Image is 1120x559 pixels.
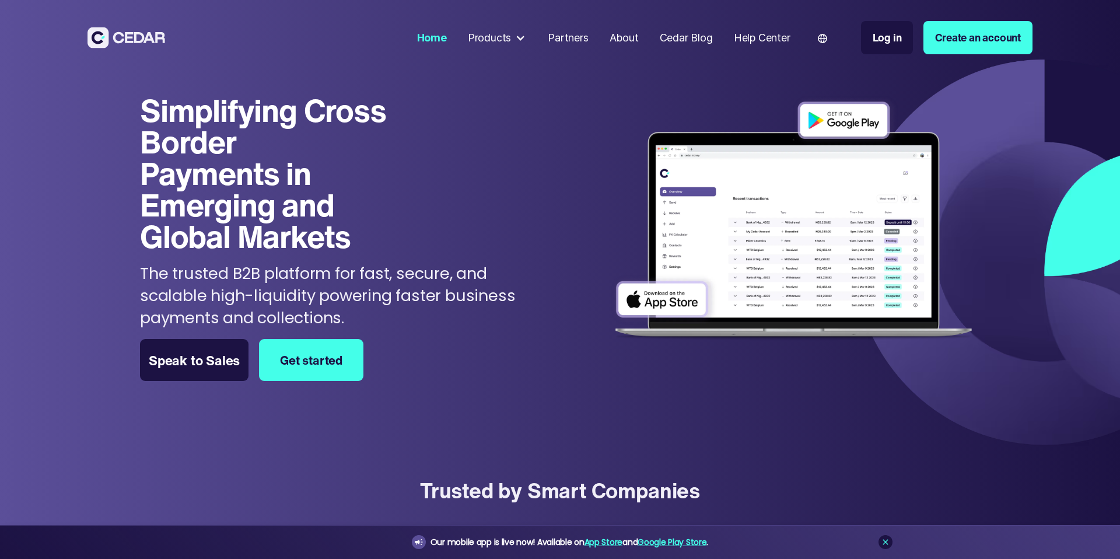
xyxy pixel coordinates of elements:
[873,30,902,46] div: Log in
[610,30,639,46] div: About
[660,30,713,46] div: Cedar Blog
[818,34,827,43] img: world icon
[468,30,511,46] div: Products
[548,30,588,46] div: Partners
[417,30,447,46] div: Home
[412,24,452,51] a: Home
[542,24,593,51] a: Partners
[607,95,980,348] img: Dashboard of transactions
[734,30,790,46] div: Help Center
[604,24,644,51] a: About
[140,263,555,329] p: The trusted B2B platform for fast, secure, and scalable high-liquidity powering faster business p...
[654,24,718,51] a: Cedar Blog
[140,95,389,252] h1: Simplifying Cross Border Payments in Emerging and Global Markets
[259,339,363,381] a: Get started
[861,21,914,54] a: Log in
[729,24,796,51] a: Help Center
[923,21,1032,54] a: Create an account
[463,25,532,51] div: Products
[140,339,249,381] a: Speak to Sales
